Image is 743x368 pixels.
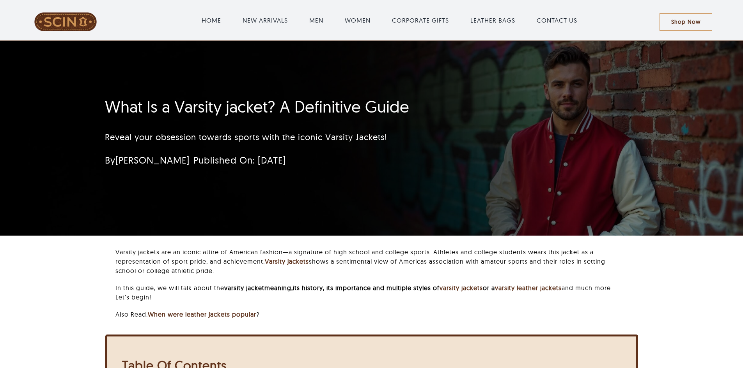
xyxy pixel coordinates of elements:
a: [PERSON_NAME] [115,154,190,166]
p: Reveal your obsession towards sports with the iconic Varsity Jackets! [105,131,545,144]
strong: varsity jacket [224,284,264,292]
p: In this guide, we will talk about the and much more. Let’s begin! [115,283,628,302]
p: Varsity jackets are an iconic attire of American fashion—a signature of high school and college s... [115,247,628,275]
a: NEW ARRIVALS [243,16,288,25]
a: CORPORATE GIFTS [392,16,449,25]
nav: Main Menu [120,8,660,33]
a: Varsity jackets [265,257,309,265]
a: varsity leather jackets [495,284,562,292]
span: Published On: [DATE] [193,154,286,166]
iframe: chat widget [695,319,743,356]
strong: or a [483,284,495,292]
a: varsity jackets [440,284,483,292]
span: By [105,154,190,166]
strong: its history, its importance and multiple styles of [293,284,440,292]
p: Also Read: ? [115,310,628,319]
a: LEATHER BAGS [470,16,515,25]
a: WOMEN [345,16,371,25]
a: When were leather jackets popular [148,310,256,318]
h1: What Is a Varsity jacket? A Definitive Guide [105,97,545,116]
strong: meaning, [264,284,293,292]
a: MEN [309,16,323,25]
a: HOME [202,16,221,25]
a: Shop Now [660,13,712,31]
a: CONTACT US [537,16,577,25]
span: Shop Now [671,19,700,25]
